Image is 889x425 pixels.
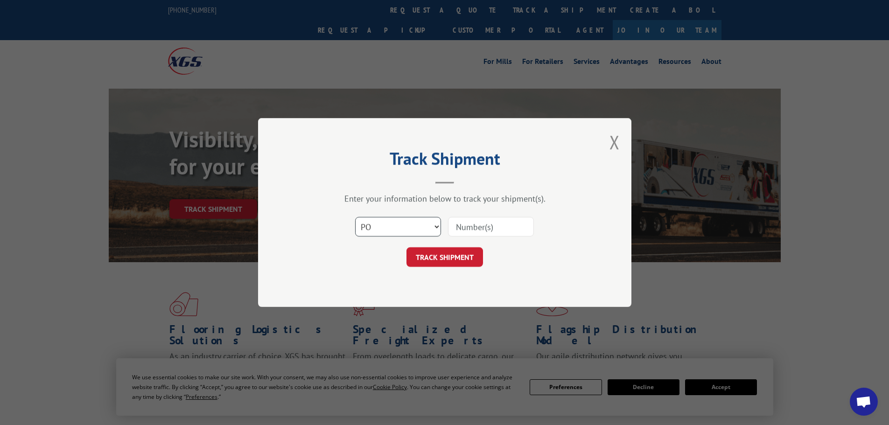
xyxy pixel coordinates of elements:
button: Close modal [609,130,620,154]
div: Open chat [850,388,878,416]
h2: Track Shipment [305,152,585,170]
button: TRACK SHIPMENT [406,247,483,267]
input: Number(s) [448,217,534,237]
div: Enter your information below to track your shipment(s). [305,193,585,204]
